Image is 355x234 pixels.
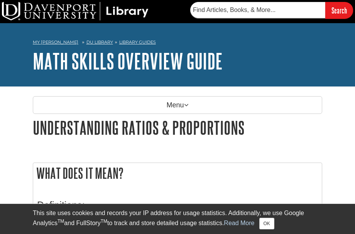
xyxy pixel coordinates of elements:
sup: TM [57,219,64,224]
a: Library Guides [119,39,156,45]
a: My [PERSON_NAME] [33,39,78,46]
a: Read More [224,220,254,226]
img: DU Library [2,2,149,20]
input: Search [325,2,353,19]
nav: breadcrumb [33,37,322,49]
h1: Understanding Ratios & Proportions [33,118,322,137]
h2: What does it mean? [33,163,322,183]
sup: TM [101,219,107,224]
p: Menu [33,96,322,114]
button: Close [259,218,274,229]
form: Searches DU Library's articles, books, and more [190,2,353,19]
a: DU Library [86,39,113,45]
input: Find Articles, Books, & More... [190,2,325,18]
div: This site uses cookies and records your IP address for usage statistics. Additionally, we use Goo... [33,209,322,229]
a: Math Skills Overview Guide [33,49,223,73]
h3: Definitions: [37,200,318,211]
